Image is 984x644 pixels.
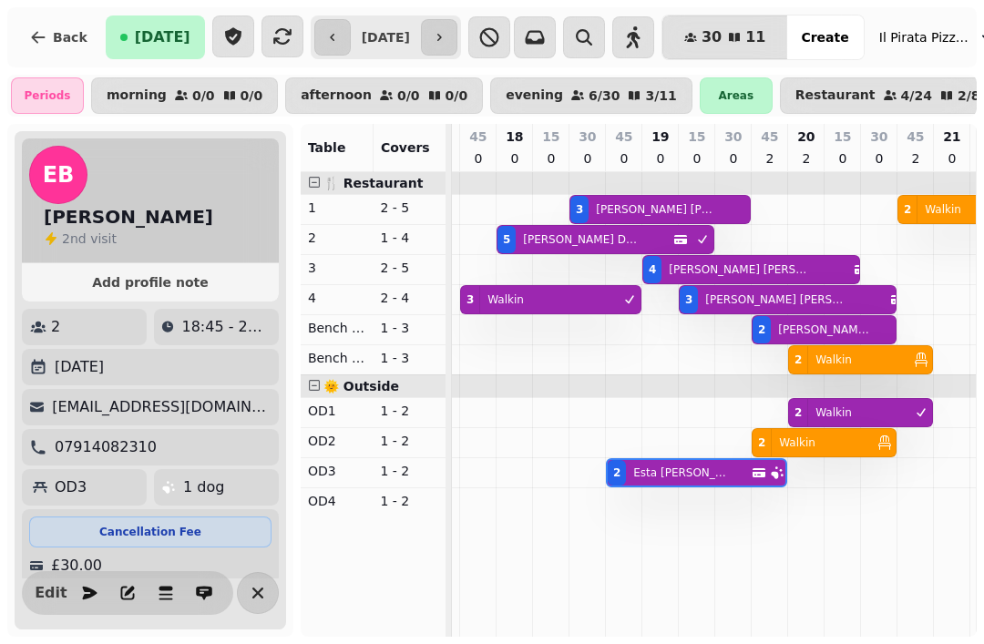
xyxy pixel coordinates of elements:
[241,89,263,102] p: 0 / 0
[615,128,632,146] p: 45
[380,199,438,217] p: 2 - 5
[308,259,366,277] p: 3
[579,128,596,146] p: 30
[794,353,802,367] div: 2
[53,31,87,44] span: Back
[471,149,486,168] p: 0
[908,149,923,168] p: 2
[690,149,704,168] p: 0
[506,88,563,103] p: evening
[544,149,559,168] p: 0
[301,88,372,103] p: afternoon
[487,292,524,307] p: Walkin
[907,128,924,146] p: 45
[380,402,438,420] p: 1 - 2
[901,89,932,102] p: 4 / 24
[542,128,559,146] p: 15
[834,128,851,146] p: 15
[55,476,87,498] p: OD3
[870,128,887,146] p: 30
[11,77,84,114] div: Periods
[62,230,117,248] p: visit
[815,353,852,367] p: Walkin
[797,128,815,146] p: 20
[702,30,722,45] span: 30
[904,202,911,217] div: 2
[795,88,876,103] p: Restaurant
[506,128,523,146] p: 18
[446,89,468,102] p: 0 / 0
[52,396,272,418] p: [EMAIL_ADDRESS][DOMAIN_NAME]
[778,322,871,337] p: [PERSON_NAME] Brooksbank
[308,319,366,337] p: Bench Left
[380,319,438,337] p: 1 - 3
[308,462,366,480] p: OD3
[794,405,802,420] div: 2
[308,199,366,217] p: 1
[576,202,583,217] div: 3
[943,128,960,146] p: 21
[758,435,765,450] div: 2
[323,379,399,394] span: 🌞 Outside
[786,15,863,59] button: Create
[799,149,814,168] p: 2
[761,128,778,146] p: 45
[685,292,692,307] div: 3
[380,492,438,510] p: 1 - 2
[308,492,366,510] p: OD4
[580,149,595,168] p: 0
[469,128,487,146] p: 45
[801,31,848,44] span: Create
[653,149,668,168] p: 0
[135,30,190,45] span: [DATE]
[649,262,656,277] div: 4
[29,516,272,547] div: Cancellation Fee
[381,140,430,155] span: Covers
[617,149,631,168] p: 0
[596,202,714,217] p: [PERSON_NAME] [PERSON_NAME]
[700,77,773,114] div: Areas
[62,231,70,246] span: 2
[380,289,438,307] p: 2 - 4
[308,140,346,155] span: Table
[466,292,474,307] div: 3
[285,77,483,114] button: afternoon0/00/0
[613,465,620,480] div: 2
[44,204,213,230] h2: [PERSON_NAME]
[33,575,69,611] button: Edit
[380,349,438,367] p: 1 - 3
[323,176,424,190] span: 🍴 Restaurant
[397,89,420,102] p: 0 / 0
[308,432,366,450] p: OD2
[380,259,438,277] p: 2 - 5
[815,405,852,420] p: Walkin
[55,436,157,458] p: 07914082310
[945,149,959,168] p: 0
[879,28,970,46] span: Il Pirata Pizzata
[705,292,846,307] p: [PERSON_NAME] [PERSON_NAME]
[380,229,438,247] p: 1 - 4
[872,149,887,168] p: 0
[106,15,205,59] button: [DATE]
[503,232,510,247] div: 5
[308,229,366,247] p: 2
[380,462,438,480] p: 1 - 2
[758,322,765,337] div: 2
[645,89,676,102] p: 3 / 11
[308,349,366,367] p: Bench Right
[633,465,726,480] p: Esta [PERSON_NAME]
[490,77,692,114] button: evening6/303/11
[958,89,980,102] p: 2 / 8
[724,128,742,146] p: 30
[91,77,278,114] button: morning0/00/0
[44,276,257,289] span: Add profile note
[51,555,102,577] p: £30.00
[669,262,809,277] p: [PERSON_NAME] [PERSON_NAME]
[183,476,224,498] p: 1 dog
[55,356,104,378] p: [DATE]
[523,232,639,247] p: [PERSON_NAME] Dinsdale
[589,89,620,102] p: 6 / 30
[507,149,522,168] p: 0
[745,30,765,45] span: 11
[70,231,90,246] span: nd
